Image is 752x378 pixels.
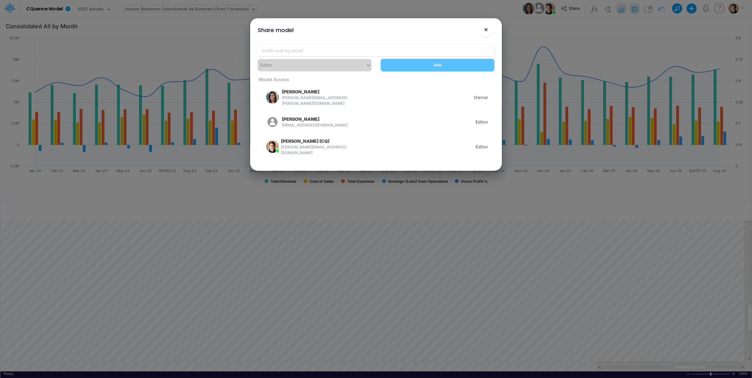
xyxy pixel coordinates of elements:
[475,143,488,150] span: Editor
[282,116,319,122] p: [PERSON_NAME]
[282,95,351,106] span: [PERSON_NAME][EMAIL_ADDRESS][PERSON_NAME][DOMAIN_NAME]
[474,94,488,101] span: Owner
[475,119,488,125] span: Editor
[478,22,493,37] button: Close
[258,44,494,56] input: Invite user by email
[266,116,279,128] img: rounded user avatar
[281,138,329,144] p: [PERSON_NAME] (CQ)
[266,140,279,153] img: rounded user avatar
[258,77,289,82] span: Model Access
[258,26,294,34] div: Share model
[484,25,488,33] span: ×
[282,88,319,95] p: [PERSON_NAME]
[281,144,351,156] span: [PERSON_NAME][EMAIL_ADDRESS][DOMAIN_NAME]
[266,91,279,103] img: rounded user avatar
[282,122,348,128] span: [EMAIL_ADDRESS][DOMAIN_NAME]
